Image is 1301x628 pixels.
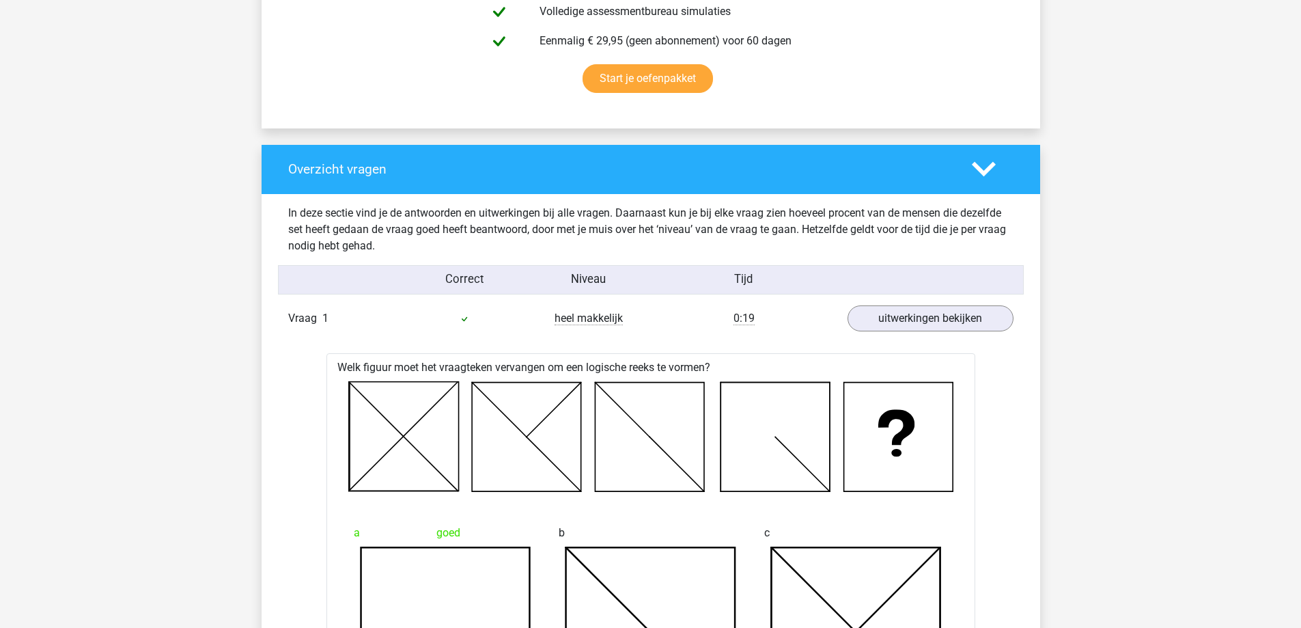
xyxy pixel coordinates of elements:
h4: Overzicht vragen [288,161,951,177]
span: a [354,519,360,547]
a: Start je oefenpakket [583,64,713,93]
a: uitwerkingen bekijken [848,305,1013,331]
span: heel makkelijk [555,312,623,325]
div: Niveau [527,271,651,288]
span: c [764,519,770,547]
span: 1 [322,312,328,325]
span: b [559,519,565,547]
div: In deze sectie vind je de antwoorden en uitwerkingen bij alle vragen. Daarnaast kun je bij elke v... [278,205,1024,254]
div: Tijd [650,271,837,288]
div: goed [354,519,537,547]
span: Vraag [288,310,322,327]
div: Correct [402,271,527,288]
span: 0:19 [733,312,755,325]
